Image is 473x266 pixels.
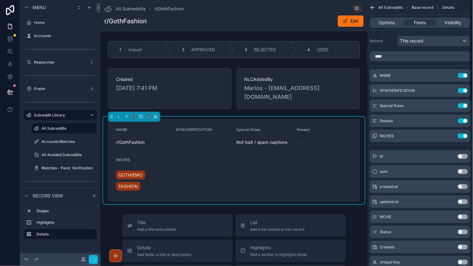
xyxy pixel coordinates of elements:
a: All Avoided Subreddits [31,150,97,160]
a: GOTH/EMO [116,171,145,179]
span: r/GothFashion [116,139,171,145]
span: Record view [33,193,63,199]
span: This record [400,38,424,44]
a: r/GothFashion [155,6,184,12]
span: Details [137,245,192,251]
span: Options [379,20,395,26]
a: Matches - Pend. Verification [31,163,97,173]
span: Special Rules [237,127,261,132]
label: Highlights [36,220,94,225]
span: List [250,219,305,226]
label: All Subreddits [41,126,93,131]
span: Visibility [445,20,462,26]
span: NAME [116,127,127,132]
button: TitleAdd a title and subtitle [122,214,233,237]
span: FASHION [118,183,138,190]
span: Created [380,245,394,250]
span: NICHE [380,214,392,219]
label: Subreddit Library [34,113,84,118]
span: -- [297,139,300,145]
span: Title [137,219,176,226]
label: Researcher [34,60,87,65]
span: Not bait / spam captions [237,139,292,145]
span: Special Rules [380,103,404,108]
span: SFW/VERIFICATION [380,88,415,93]
span: Add a title and subtitle [137,227,176,232]
span: updated at [380,199,399,204]
a: Researcher [24,57,97,67]
label: Matches - Pend. Verification [41,166,96,171]
span: created at [380,184,398,189]
span: Fields [414,20,426,26]
a: Home [24,18,97,28]
label: Accounts Matches [41,139,96,144]
a: Accounts Matches [31,137,97,147]
span: Status [380,229,391,235]
span: Base record [412,5,434,10]
span: SFW/VERIFICATION [176,127,212,132]
a: All Subreddits [31,123,97,133]
h1: r/GothFashion [104,17,147,25]
button: ListAdd a list related to this record [235,214,346,237]
span: Highlights [250,245,307,251]
label: All Avoided Subreddits [41,152,96,157]
button: DetailsAdd fields, a title or description [122,240,233,262]
label: Home [34,20,96,25]
a: Accounts [24,31,97,41]
a: Subreddit Library [24,110,97,120]
span: NAME [380,73,391,78]
label: Accounts [34,33,96,38]
label: Stages [36,208,94,213]
button: HighlightsAdd a section to highlights fields [235,240,346,262]
span: GOTH/EMO [118,172,143,178]
a: Poster [24,84,97,94]
span: Add a list related to this record [250,227,305,232]
a: All Subreddits [104,5,146,13]
span: Reason [380,118,393,123]
span: uuid [380,169,388,174]
span: Add fields, a title or description [137,252,192,257]
span: All Subreddits [116,6,146,12]
span: NICHES [116,157,130,162]
button: Edit [338,15,364,27]
div: scrollable content [20,203,101,246]
label: Details [36,232,92,237]
span: Reason [297,127,310,132]
label: Poster [34,86,87,91]
a: FASHION [116,182,140,191]
button: This record [398,36,470,46]
span: NICHES [380,133,394,139]
span: Menu [33,4,46,11]
span: id [380,154,383,159]
span: All Subreddits [379,5,403,10]
span: Add a section to highlights fields [250,252,307,257]
span: Details [443,5,455,10]
label: Record [370,38,395,43]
